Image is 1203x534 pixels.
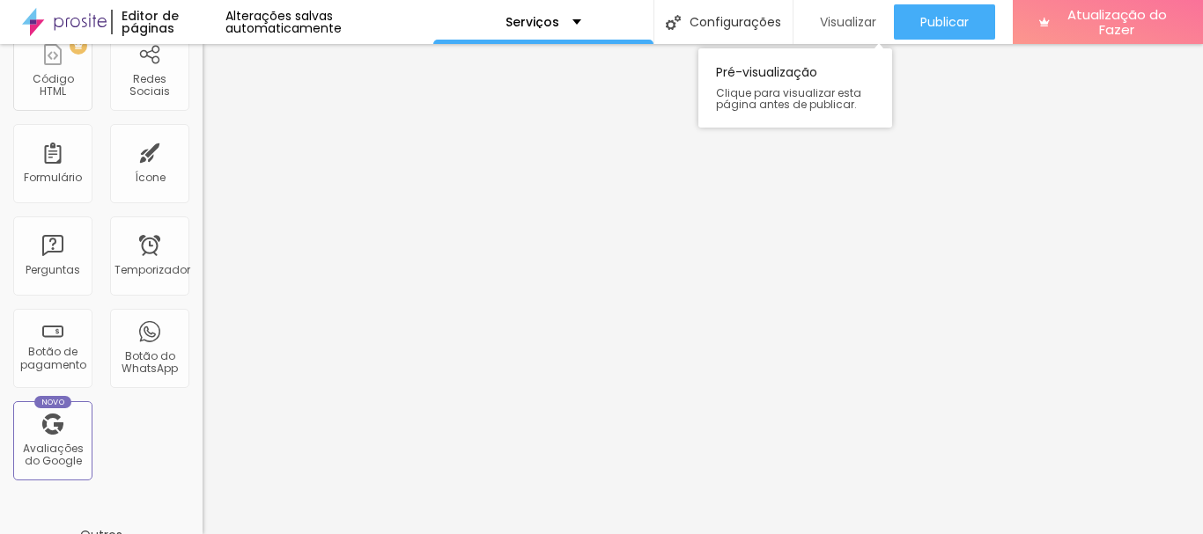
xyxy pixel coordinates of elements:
[506,13,559,31] font: Serviços
[23,441,84,468] font: Avaliações do Google
[203,44,1203,534] iframe: Editor
[26,262,80,277] font: Perguntas
[920,13,969,31] font: Publicar
[129,71,170,99] font: Redes Sociais
[716,63,817,81] font: Pré-visualização
[20,344,86,371] font: Botão de pagamento
[33,71,74,99] font: Código HTML
[894,4,995,40] button: Publicar
[716,85,861,112] font: Clique para visualizar esta página antes de publicar.
[24,170,82,185] font: Formulário
[225,7,342,37] font: Alterações salvas automaticamente
[122,7,179,37] font: Editor de páginas
[1067,5,1167,39] font: Atualização do Fazer
[122,348,178,376] font: Botão do WhatsApp
[41,397,65,407] font: Novo
[793,4,894,40] button: Visualizar
[690,13,781,31] font: Configurações
[666,15,681,30] img: Ícone
[820,13,876,31] font: Visualizar
[114,262,190,277] font: Temporizador
[135,170,166,185] font: Ícone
